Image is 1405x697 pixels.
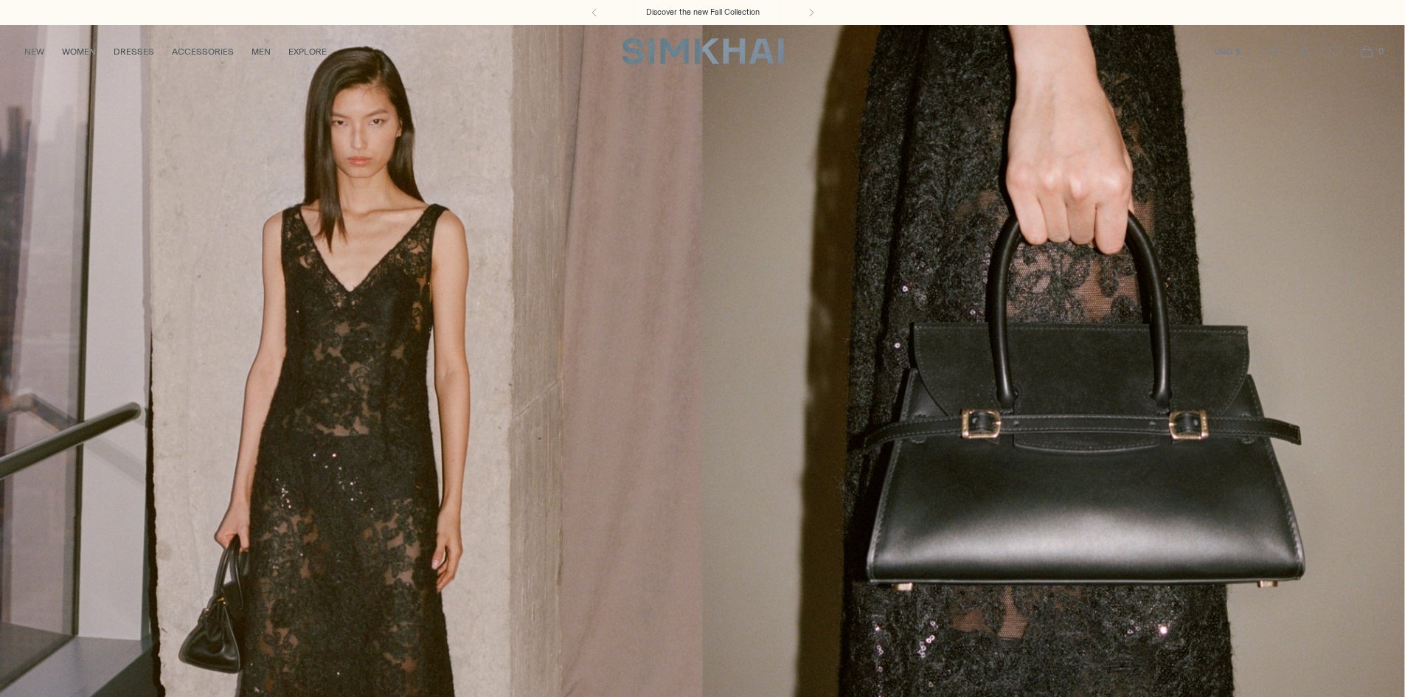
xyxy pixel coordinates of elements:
a: Discover the new Fall Collection [646,7,760,18]
a: WOMEN [62,35,96,68]
a: Open cart modal [1352,37,1381,66]
a: DRESSES [114,35,154,68]
a: MEN [251,35,271,68]
a: NEW [24,35,44,68]
a: SIMKHAI [622,37,784,66]
a: ACCESSORIES [172,35,234,68]
button: USD $ [1215,35,1254,68]
span: 0 [1374,44,1387,58]
a: Wishlist [1321,37,1350,66]
a: Open search modal [1259,37,1288,66]
a: Go to the account page [1290,37,1319,66]
a: EXPLORE [288,35,327,68]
